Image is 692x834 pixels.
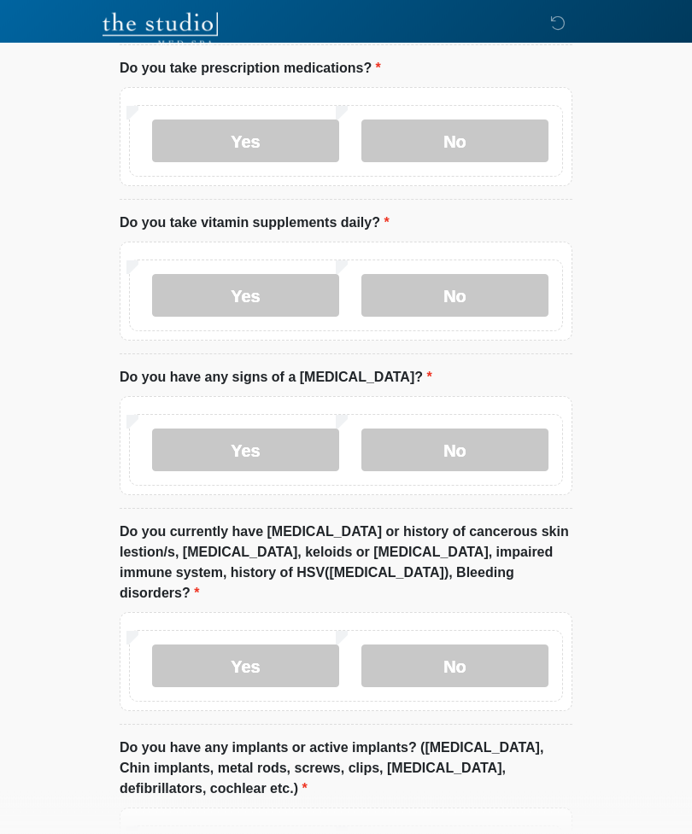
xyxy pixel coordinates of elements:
img: The Studio Med Spa Logo [103,13,218,47]
label: Yes [152,645,339,688]
label: Do you take prescription medications? [120,59,381,79]
label: Yes [152,275,339,318]
label: No [361,275,548,318]
label: Yes [152,120,339,163]
label: No [361,120,548,163]
label: Do you take vitamin supplements daily? [120,213,390,234]
label: Do you have any implants or active implants? ([MEDICAL_DATA], Chin implants, metal rods, screws, ... [120,738,572,800]
label: No [361,645,548,688]
label: Do you have any signs of a [MEDICAL_DATA]? [120,368,432,388]
label: Yes [152,429,339,472]
label: Do you currently have [MEDICAL_DATA] or history of cancerous skin lestion/s, [MEDICAL_DATA], kelo... [120,522,572,604]
label: No [361,429,548,472]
